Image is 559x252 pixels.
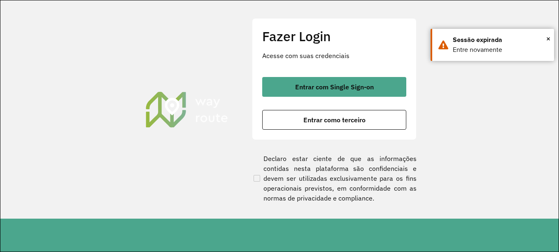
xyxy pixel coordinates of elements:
[453,45,548,55] div: Entre novamente
[263,154,417,203] font: Declaro estar ciente de que as informações contidas nesta plataforma são confidenciais e devem se...
[262,110,406,130] button: button
[262,28,406,44] h2: Fazer Login
[453,35,548,45] div: Sessão expirada
[295,83,374,91] font: Entrar com Single Sign-on
[144,91,229,128] img: Roteirizador AmbevTech
[546,33,550,45] span: ×
[262,77,406,97] button: button
[453,36,502,43] font: Sessão expirada
[262,51,406,61] p: Acesse com suas credenciais
[546,33,550,45] button: Close
[303,116,366,124] font: Entrar como terceiro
